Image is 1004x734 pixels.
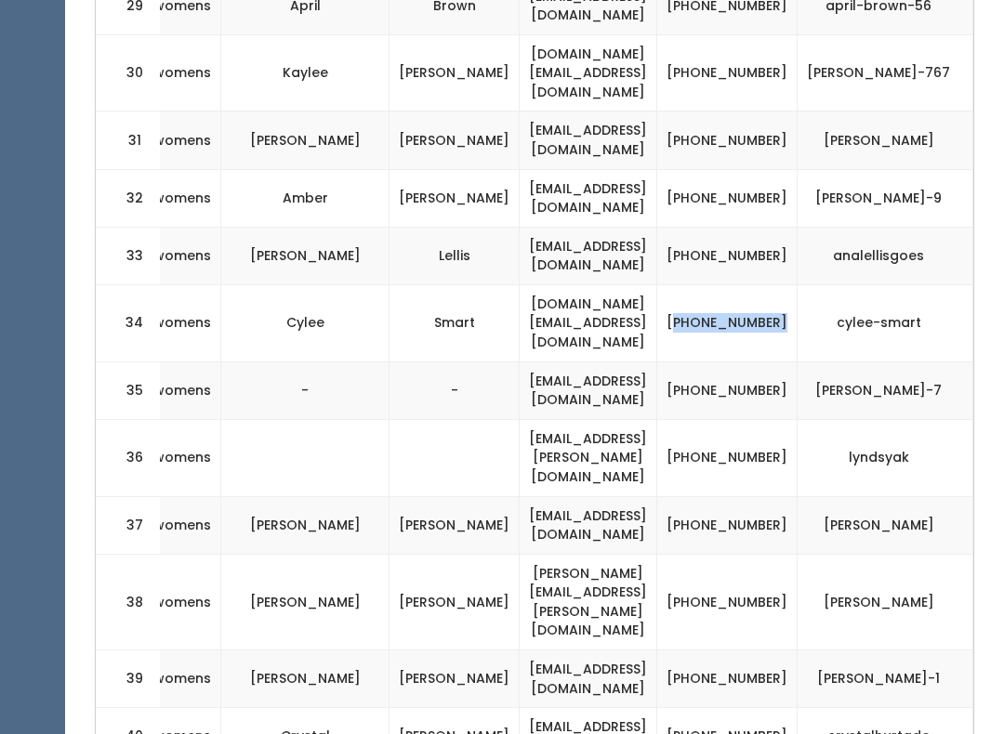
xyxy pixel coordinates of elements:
td: [PERSON_NAME] [390,554,520,649]
td: 39 [96,650,161,708]
td: womens [144,284,221,361]
td: [PHONE_NUMBER] [657,111,798,169]
td: 30 [96,34,161,111]
td: - [221,361,390,419]
td: 34 [96,284,161,361]
td: womens [144,361,221,419]
td: [EMAIL_ADDRESS][DOMAIN_NAME] [520,496,657,554]
td: womens [144,227,221,284]
td: [EMAIL_ADDRESS][DOMAIN_NAME] [520,361,657,419]
td: Smart [390,284,520,361]
td: [EMAIL_ADDRESS][DOMAIN_NAME] [520,111,657,169]
td: womens [144,419,221,496]
td: [EMAIL_ADDRESS][PERSON_NAME][DOMAIN_NAME] [520,419,657,496]
td: [PHONE_NUMBER] [657,227,798,284]
td: [PHONE_NUMBER] [657,361,798,419]
td: 33 [96,227,161,284]
td: [PERSON_NAME]-7 [798,361,973,419]
td: 38 [96,554,161,649]
td: [EMAIL_ADDRESS][DOMAIN_NAME] [520,227,657,284]
td: [PERSON_NAME] [390,496,520,554]
td: [PERSON_NAME] [798,554,973,649]
td: 32 [96,169,161,227]
td: womens [144,34,221,111]
td: [EMAIL_ADDRESS][DOMAIN_NAME] [520,169,657,227]
td: lyndsyak [798,419,973,496]
td: [PERSON_NAME] [221,496,390,554]
td: Kaylee [221,34,390,111]
td: womens [144,169,221,227]
td: [EMAIL_ADDRESS][DOMAIN_NAME] [520,650,657,708]
td: Amber [221,169,390,227]
td: [PERSON_NAME] [390,34,520,111]
td: [PERSON_NAME]-767 [798,34,973,111]
td: analellisgoes [798,227,973,284]
td: [DOMAIN_NAME][EMAIL_ADDRESS][DOMAIN_NAME] [520,34,657,111]
td: cylee-smart [798,284,973,361]
td: [PERSON_NAME][EMAIL_ADDRESS][PERSON_NAME][DOMAIN_NAME] [520,554,657,649]
td: [PERSON_NAME] [390,111,520,169]
td: [PERSON_NAME] [390,650,520,708]
td: [PERSON_NAME] [390,169,520,227]
td: [PERSON_NAME] [221,650,390,708]
td: 36 [96,419,161,496]
td: [PHONE_NUMBER] [657,650,798,708]
td: [PERSON_NAME] [221,227,390,284]
td: [PERSON_NAME]-9 [798,169,973,227]
td: Lellis [390,227,520,284]
td: [PHONE_NUMBER] [657,169,798,227]
td: [DOMAIN_NAME][EMAIL_ADDRESS][DOMAIN_NAME] [520,284,657,361]
td: [PHONE_NUMBER] [657,34,798,111]
td: 35 [96,361,161,419]
td: Cylee [221,284,390,361]
td: [PERSON_NAME] [221,111,390,169]
td: 37 [96,496,161,554]
td: 31 [96,111,161,169]
td: womens [144,496,221,554]
td: womens [144,111,221,169]
td: womens [144,650,221,708]
td: [PHONE_NUMBER] [657,496,798,554]
td: [PERSON_NAME] [798,496,973,554]
td: [PERSON_NAME] [798,111,973,169]
td: womens [144,554,221,649]
td: [PERSON_NAME]-1 [798,650,973,708]
td: [PHONE_NUMBER] [657,419,798,496]
td: [PERSON_NAME] [221,554,390,649]
td: [PHONE_NUMBER] [657,284,798,361]
td: - [390,361,520,419]
td: [PHONE_NUMBER] [657,554,798,649]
